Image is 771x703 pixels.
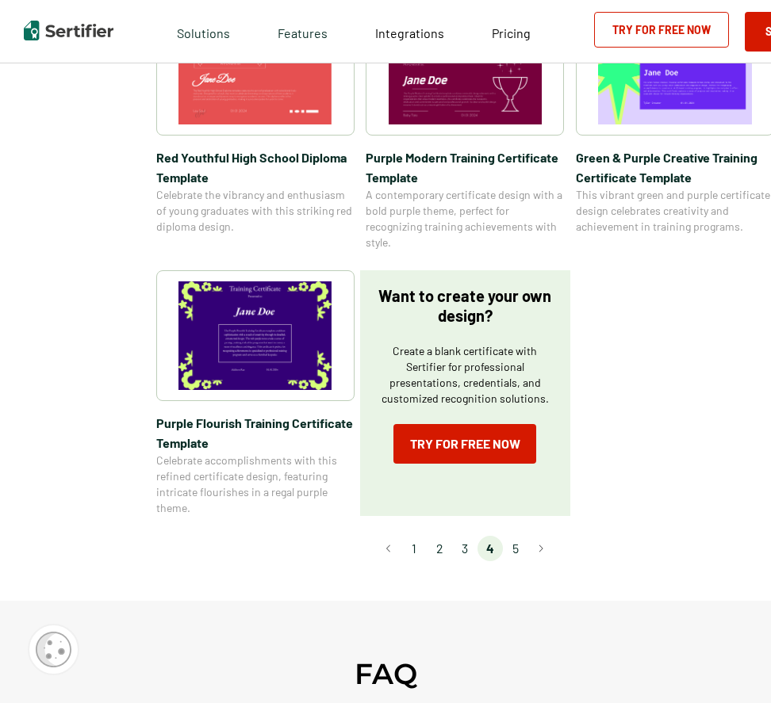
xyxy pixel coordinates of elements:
[278,21,328,41] span: Features
[366,147,564,187] span: Purple Modern Training Certificate Template
[375,25,444,40] span: Integrations
[178,16,332,124] img: Red Youthful High School Diploma Template
[478,536,503,561] li: page 4
[366,5,564,250] a: Purple Modern Training Certificate TemplatePurple Modern Training Certificate TemplateA contempor...
[492,25,531,40] span: Pricing
[36,632,71,667] img: Cookie Popup Icon
[375,21,444,41] a: Integrations
[376,343,554,407] p: Create a blank certificate with Sertifier for professional presentations, credentials, and custom...
[452,536,478,561] li: page 3
[156,5,355,250] a: Red Youthful High School Diploma TemplateRed Youthful High School Diploma TemplateCelebrate the v...
[528,536,554,561] button: Go to next page
[366,187,564,250] span: A contemporary certificate design with a bold purple theme, perfect for recognizing training achi...
[24,21,113,40] img: Sertifier | Digital Credentialing Platform
[376,536,401,561] button: Go to previous page
[503,536,528,561] li: page 5
[427,536,452,561] li: page 2
[393,424,536,464] a: Try for Free Now
[156,453,355,516] span: Celebrate accomplishments with this refined certificate design, featuring intricate flourishes in...
[376,286,554,326] p: Want to create your own design?
[401,536,427,561] li: page 1
[692,627,771,703] iframe: Chat Widget
[156,413,355,453] span: Purple Flourish Training Certificate Template
[598,16,752,124] img: Green & Purple Creative Training Certificate Template
[178,281,332,390] img: Purple Flourish Training Certificate Template
[594,12,729,48] a: Try for Free Now
[355,656,417,691] h2: FAQ
[156,270,355,516] a: Purple Flourish Training Certificate TemplatePurple Flourish Training Certificate TemplateCelebra...
[177,21,230,41] span: Solutions
[156,187,355,235] span: Celebrate the vibrancy and enthusiasm of young graduates with this striking red diploma design.
[389,16,543,124] img: Purple Modern Training Certificate Template
[156,147,355,187] span: Red Youthful High School Diploma Template
[492,21,531,41] a: Pricing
